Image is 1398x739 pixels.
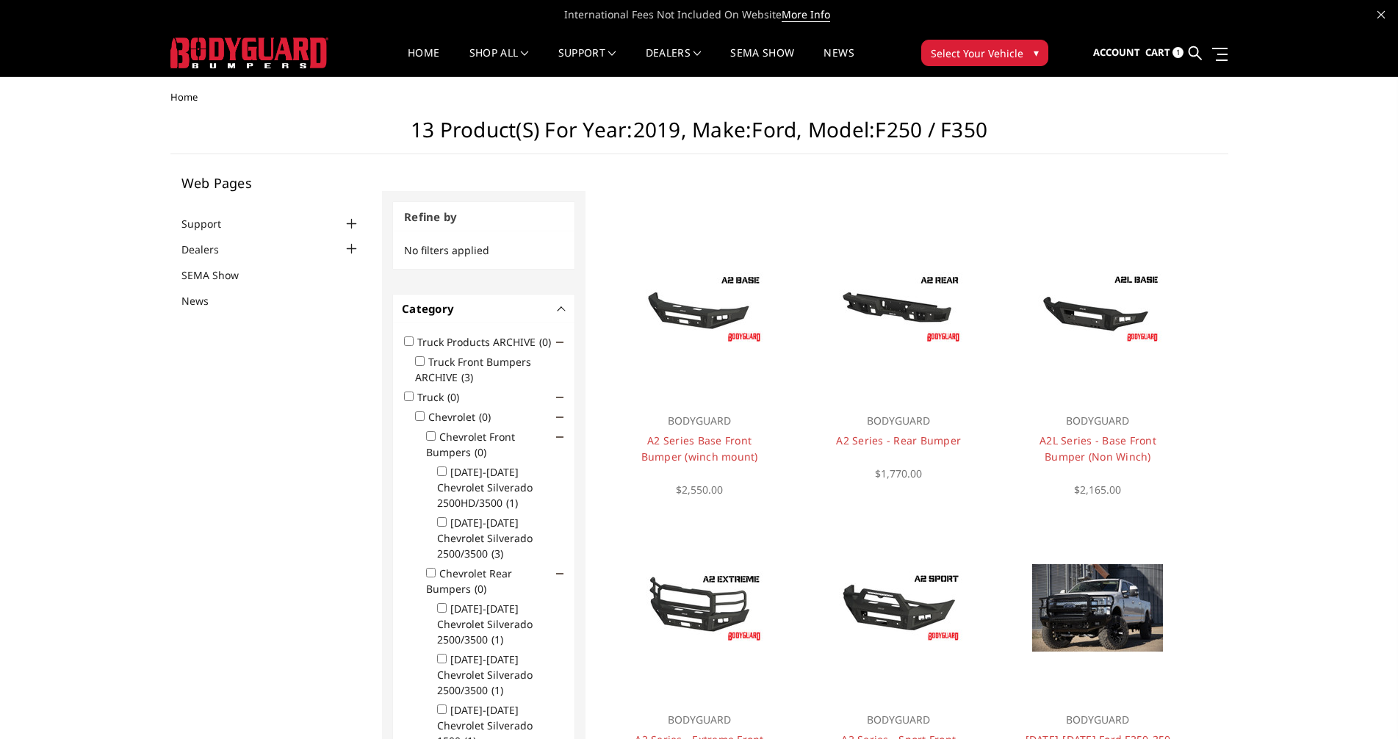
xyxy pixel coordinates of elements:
h5: Web Pages [181,176,361,190]
span: Click to show/hide children [556,414,563,421]
a: More Info [782,7,830,22]
a: Dealers [646,48,702,76]
p: BODYGUARD [825,711,973,729]
label: [DATE]-[DATE] Chevrolet Silverado 2500/3500 [437,652,533,697]
label: Chevrolet Rear Bumpers [426,566,512,596]
p: BODYGUARD [1024,711,1172,729]
label: [DATE]-[DATE] Chevrolet Silverado 2500/3500 [437,516,533,560]
a: A2 Series Base Front Bumper (winch mount) [641,433,758,464]
label: [DATE]-[DATE] Chevrolet Silverado 2500HD/3500 [437,465,533,510]
span: ▾ [1034,45,1039,60]
span: No filters applied [404,243,489,257]
span: Home [170,90,198,104]
span: Click to show/hide children [556,570,563,577]
a: SEMA Show [181,267,257,283]
a: SEMA Show [730,48,794,76]
a: Cart 1 [1145,33,1183,73]
span: $2,165.00 [1074,483,1121,497]
span: Account [1093,46,1140,59]
h1: 13 Product(s) for Year:2019, Make:Ford, Model:F250 / F350 [170,118,1228,154]
span: 1 [1172,47,1183,58]
span: $1,770.00 [875,466,922,480]
span: (0) [479,410,491,424]
a: News [181,293,227,309]
a: Support [558,48,616,76]
label: Truck [417,390,468,404]
a: shop all [469,48,529,76]
a: A2L Series - Base Front Bumper (Non Winch) [1040,433,1156,464]
span: (3) [491,547,503,560]
span: (0) [539,335,551,349]
h3: Refine by [393,202,574,232]
span: Click to show/hide children [556,433,563,441]
span: $2,550.00 [676,483,723,497]
p: BODYGUARD [825,412,973,430]
label: Chevrolet Front Bumpers [426,430,515,459]
h4: Category [402,300,566,317]
p: BODYGUARD [625,412,773,430]
label: Truck Products ARCHIVE [417,335,560,349]
label: Truck Front Bumpers ARCHIVE [415,355,531,384]
span: Cart [1145,46,1170,59]
label: [DATE]-[DATE] Chevrolet Silverado 2500/3500 [437,602,533,646]
span: (0) [475,582,486,596]
span: (3) [461,370,473,384]
span: (1) [506,496,518,510]
a: News [824,48,854,76]
span: (1) [491,632,503,646]
a: Support [181,216,239,231]
button: Select Your Vehicle [921,40,1048,66]
a: A2 Series - Rear Bumper [836,433,961,447]
label: Chevrolet [428,410,500,424]
a: Dealers [181,242,237,257]
p: BODYGUARD [625,711,773,729]
span: Click to show/hide children [556,339,563,346]
span: Click to show/hide children [556,394,563,401]
button: - [558,305,566,312]
span: (1) [491,683,503,697]
p: BODYGUARD [1024,412,1172,430]
a: Account [1093,33,1140,73]
span: (0) [447,390,459,404]
a: Home [408,48,439,76]
span: (0) [475,445,486,459]
img: BODYGUARD BUMPERS [170,37,328,68]
span: Select Your Vehicle [931,46,1023,61]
